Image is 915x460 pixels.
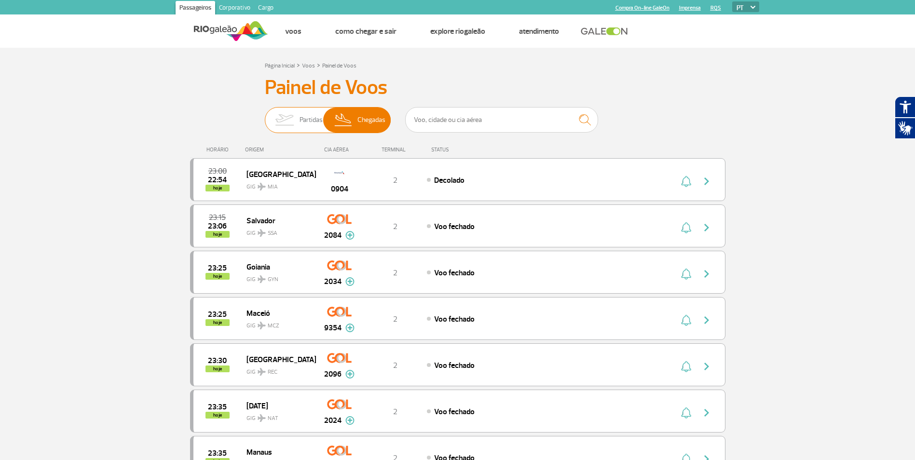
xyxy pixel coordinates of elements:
[681,268,691,280] img: sino-painel-voo.svg
[246,214,308,227] span: Salvador
[681,407,691,419] img: sino-painel-voo.svg
[208,357,227,364] span: 2025-10-01 23:30:00
[209,214,226,221] span: 2025-10-01 23:15:00
[393,361,397,370] span: 2
[345,277,355,286] img: mais-info-painel-voo.svg
[434,268,475,278] span: Voo fechado
[205,319,230,326] span: hoje
[246,446,308,458] span: Manaus
[393,176,397,185] span: 2
[701,176,712,187] img: seta-direita-painel-voo.svg
[208,311,227,318] span: 2025-10-01 23:25:00
[215,1,254,16] a: Corporativo
[285,27,301,36] a: Voos
[268,368,277,377] span: REC
[297,59,300,70] a: >
[615,5,669,11] a: Compra On-line GaleOn
[258,229,266,237] img: destiny_airplane.svg
[208,176,227,183] span: 2025-10-01 22:54:00
[701,222,712,233] img: seta-direita-painel-voo.svg
[208,168,227,175] span: 2025-10-01 23:00:00
[258,275,266,283] img: destiny_airplane.svg
[324,276,341,287] span: 2034
[895,96,915,139] div: Plugin de acessibilidade da Hand Talk.
[246,260,308,273] span: Goiania
[393,314,397,324] span: 2
[426,147,505,153] div: STATUS
[357,108,385,133] span: Chegadas
[176,1,215,16] a: Passageiros
[269,108,300,133] img: slider-embarque
[208,404,227,410] span: 2025-10-01 23:35:00
[345,324,355,332] img: mais-info-painel-voo.svg
[268,229,277,238] span: SSA
[205,231,230,238] span: hoje
[681,222,691,233] img: sino-painel-voo.svg
[246,307,308,319] span: Maceió
[246,409,308,423] span: GIG
[205,273,230,280] span: hoje
[205,185,230,191] span: hoje
[679,5,701,11] a: Imprensa
[302,62,315,69] a: Voos
[246,168,308,180] span: [GEOGRAPHIC_DATA]
[258,322,266,329] img: destiny_airplane.svg
[208,223,227,230] span: 2025-10-01 23:06:17
[324,230,341,241] span: 2084
[246,353,308,365] span: [GEOGRAPHIC_DATA]
[701,361,712,372] img: seta-direita-painel-voo.svg
[300,108,323,133] span: Partidas
[268,275,278,284] span: GYN
[393,407,397,417] span: 2
[322,62,356,69] a: Painel de Voos
[434,361,475,370] span: Voo fechado
[317,59,320,70] a: >
[681,314,691,326] img: sino-painel-voo.svg
[701,268,712,280] img: seta-direita-painel-voo.svg
[405,107,598,133] input: Voo, cidade ou cia aérea
[324,322,341,334] span: 9354
[246,316,308,330] span: GIG
[205,365,230,372] span: hoje
[434,407,475,417] span: Voo fechado
[701,314,712,326] img: seta-direita-painel-voo.svg
[246,363,308,377] span: GIG
[315,147,364,153] div: CIA AÉREA
[205,412,230,419] span: hoje
[245,147,315,153] div: ORIGEM
[681,361,691,372] img: sino-painel-voo.svg
[434,176,464,185] span: Decolado
[519,27,559,36] a: Atendimento
[208,265,227,271] span: 2025-10-01 23:25:00
[710,5,721,11] a: RQS
[345,231,355,240] img: mais-info-painel-voo.svg
[324,368,341,380] span: 2096
[430,27,485,36] a: Explore RIOgaleão
[345,370,355,379] img: mais-info-painel-voo.svg
[258,183,266,190] img: destiny_airplane.svg
[345,416,355,425] img: mais-info-painel-voo.svg
[895,118,915,139] button: Abrir tradutor de língua de sinais.
[434,314,475,324] span: Voo fechado
[335,27,396,36] a: Como chegar e sair
[268,183,278,191] span: MIA
[701,407,712,419] img: seta-direita-painel-voo.svg
[258,414,266,422] img: destiny_airplane.svg
[268,322,279,330] span: MCZ
[193,147,246,153] div: HORÁRIO
[393,222,397,231] span: 2
[258,368,266,376] img: destiny_airplane.svg
[324,415,341,426] span: 2024
[331,183,348,195] span: 0904
[268,414,278,423] span: NAT
[246,177,308,191] span: GIG
[393,268,397,278] span: 2
[329,108,358,133] img: slider-desembarque
[246,224,308,238] span: GIG
[364,147,426,153] div: TERMINAL
[254,1,277,16] a: Cargo
[265,76,651,100] h3: Painel de Voos
[434,222,475,231] span: Voo fechado
[246,270,308,284] span: GIG
[895,96,915,118] button: Abrir recursos assistivos.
